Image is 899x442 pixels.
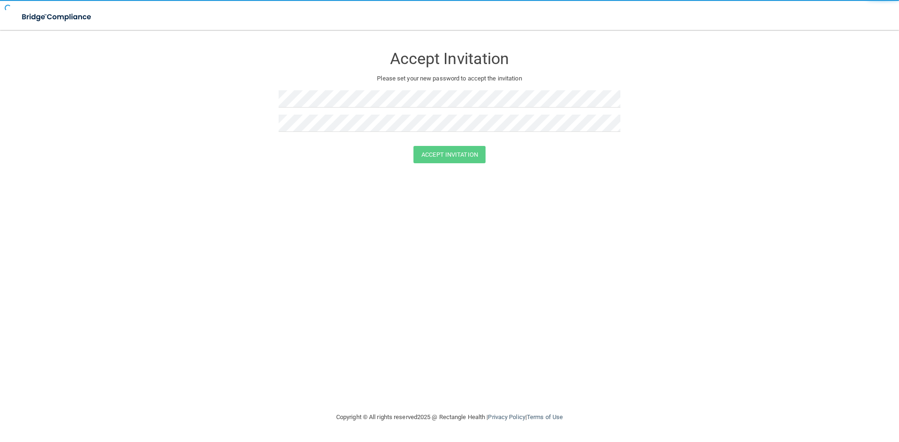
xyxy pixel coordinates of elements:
button: Accept Invitation [413,146,486,163]
a: Privacy Policy [488,413,525,420]
p: Please set your new password to accept the invitation [286,73,613,84]
h3: Accept Invitation [279,50,620,67]
div: Copyright © All rights reserved 2025 @ Rectangle Health | | [279,402,620,432]
a: Terms of Use [527,413,563,420]
img: bridge_compliance_login_screen.278c3ca4.svg [14,7,100,27]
